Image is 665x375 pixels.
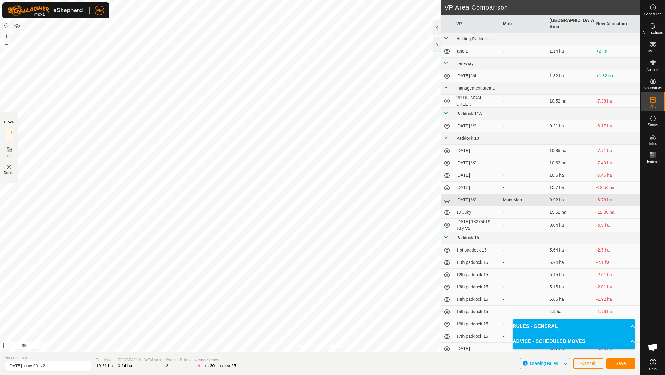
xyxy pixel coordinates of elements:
[547,318,594,330] td: 5.09 ha
[503,272,545,278] div: -
[513,334,635,349] p-accordion-header: ADVICE - SCHEDULED MOVES
[205,363,215,369] div: EZ
[615,361,626,366] span: Save
[530,361,558,366] span: Drawing Rules
[547,145,594,157] td: 10.85 ha
[503,123,545,129] div: -
[503,160,545,166] div: -
[454,269,501,281] td: 12th paddock 15
[454,95,501,108] td: VP DUINGAL CREEK
[4,171,15,175] span: Delete
[594,194,641,206] td: -6.78 ha
[503,321,545,327] div: -
[5,355,91,361] span: Virtual Paddock
[547,194,594,206] td: 9.92 ha
[456,36,489,41] span: Holding Paddock
[454,244,501,256] td: 1 st paddock 15
[594,256,641,269] td: -2.1 ha
[649,367,657,371] span: Help
[606,358,635,369] button: Save
[547,45,594,58] td: 1.14 ha
[594,219,641,232] td: -5.9 ha
[641,356,665,373] a: Help
[454,281,501,293] td: 13th paddock 15
[231,363,236,368] span: 25
[454,157,501,169] td: [DATE] V2
[195,357,236,363] span: Available Points
[646,68,659,71] span: Animals
[454,120,501,132] td: [DATE] V2
[6,163,13,171] img: VP
[547,182,594,194] td: 15.7 ha
[118,357,161,362] span: [GEOGRAPHIC_DATA] Area
[547,120,594,132] td: 9.31 ha
[503,308,545,315] div: -
[647,123,658,127] span: Status
[581,361,595,366] span: Cancel
[8,137,11,141] span: IZ
[513,319,635,334] p-accordion-header: RULES - GENERAL
[503,296,545,303] div: -
[594,318,641,330] td: -1.95 ha
[547,95,594,108] td: 10.52 ha
[547,169,594,182] td: 10.6 ha
[96,7,103,14] span: PM
[454,343,501,355] td: [DATE]
[454,182,501,194] td: [DATE]
[573,358,603,369] button: Cancel
[198,363,200,368] span: 9
[547,219,594,232] td: 9.04 ha
[503,197,545,203] div: Main Mob
[503,184,545,191] div: -
[3,40,10,48] button: –
[166,363,168,368] span: 2
[503,73,545,79] div: -
[326,344,345,349] a: Contact Us
[594,306,641,318] td: -1.76 ha
[454,256,501,269] td: 11th paddock 15
[4,120,14,124] div: DRAW
[96,363,113,368] span: 19.21 ha
[166,357,190,362] span: Watering Points
[503,333,545,340] div: -
[594,244,641,256] td: -2.5 ha
[7,154,12,158] span: EZ
[501,15,547,33] th: Mob
[547,306,594,318] td: 4.9 ha
[456,235,479,240] span: Paddock 15
[594,281,641,293] td: -2.01 ha
[96,357,113,362] span: Total Area
[513,338,585,345] span: ADVICE - SCHEDULED MOVES
[454,70,501,82] td: [DATE] V4
[454,306,501,318] td: 15th paddock 15
[296,344,319,349] a: Privacy Policy
[644,338,662,357] div: Open chat
[594,293,641,306] td: -1.92 ha
[547,15,594,33] th: [GEOGRAPHIC_DATA] Area
[454,293,501,306] td: 14th paddock 15
[454,169,501,182] td: [DATE]
[454,318,501,330] td: 16th paddock 15
[594,15,641,33] th: New Allocation
[503,259,545,266] div: -
[594,269,641,281] td: -2.01 ha
[503,98,545,104] div: -
[118,363,132,368] span: 3.14 ha
[454,45,501,58] td: lane 1
[503,147,545,154] div: -
[547,206,594,219] td: 15.52 ha
[445,4,640,11] h2: VP Area Comparison
[454,194,501,206] td: [DATE] V2
[14,22,21,30] button: Map Layers
[454,330,501,343] td: 17th paddock 15
[454,206,501,219] td: 19 Juky
[454,145,501,157] td: [DATE]
[220,363,236,369] div: TOTAL
[3,22,10,30] button: Reset Map
[503,209,545,216] div: -
[456,136,479,141] span: Paddock 13
[210,363,215,368] span: 30
[594,95,641,108] td: -7.38 ha
[648,49,657,53] span: Mobs
[503,48,545,54] div: -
